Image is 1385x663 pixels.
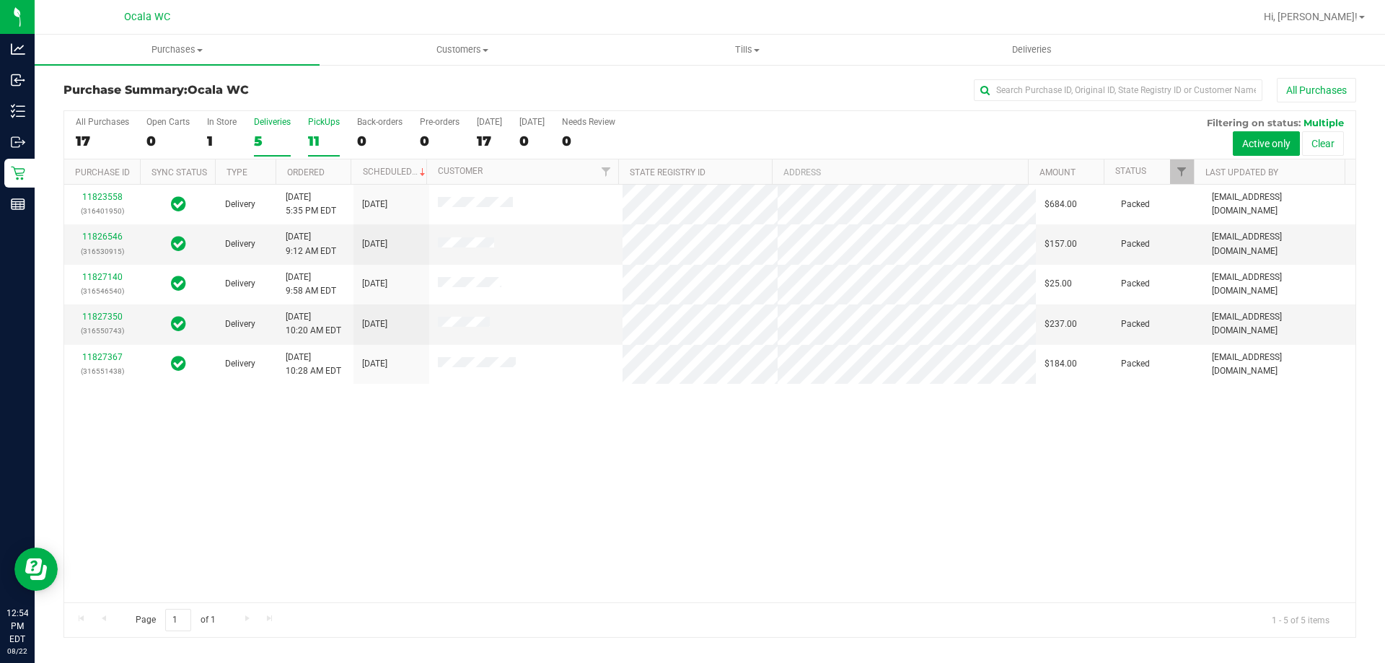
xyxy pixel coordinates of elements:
inline-svg: Reports [11,197,25,211]
a: Tills [604,35,889,65]
a: State Registry ID [630,167,705,177]
p: 12:54 PM EDT [6,607,28,646]
a: Ordered [287,167,325,177]
p: 08/22 [6,646,28,657]
a: 11827140 [82,272,123,282]
a: 11827367 [82,352,123,362]
span: In Sync [171,273,186,294]
span: Packed [1121,277,1150,291]
span: [DATE] 9:58 AM EDT [286,271,336,298]
span: Page of 1 [123,609,227,631]
span: [DATE] 10:20 AM EDT [286,310,341,338]
a: Scheduled [363,167,428,177]
p: (316551438) [73,364,131,378]
span: [DATE] 5:35 PM EDT [286,190,336,218]
div: Open Carts [146,117,190,127]
inline-svg: Retail [11,166,25,180]
a: Customer [438,166,483,176]
a: Status [1115,166,1146,176]
a: Deliveries [889,35,1174,65]
span: $25.00 [1045,277,1072,291]
a: 11823558 [82,192,123,202]
a: 11827350 [82,312,123,322]
inline-svg: Outbound [11,135,25,149]
span: Customers [320,43,604,56]
a: Filter [1170,159,1194,184]
div: 0 [562,133,615,149]
span: [EMAIL_ADDRESS][DOMAIN_NAME] [1212,310,1347,338]
span: 1 - 5 of 5 items [1260,609,1341,631]
div: [DATE] [477,117,502,127]
a: Customers [320,35,604,65]
span: $237.00 [1045,317,1077,331]
div: Deliveries [254,117,291,127]
span: [DATE] 9:12 AM EDT [286,230,336,258]
span: Ocala WC [188,83,249,97]
a: Type [227,167,247,177]
p: (316530915) [73,245,131,258]
button: Active only [1233,131,1300,156]
a: Purchase ID [75,167,130,177]
span: Packed [1121,317,1150,331]
span: Deliveries [993,43,1071,56]
span: [DATE] [362,357,387,371]
div: 5 [254,133,291,149]
div: Back-orders [357,117,403,127]
span: Delivery [225,317,255,331]
span: Packed [1121,237,1150,251]
span: $184.00 [1045,357,1077,371]
div: All Purchases [76,117,129,127]
span: [DATE] [362,317,387,331]
span: In Sync [171,194,186,214]
th: Address [772,159,1028,185]
div: [DATE] [519,117,545,127]
h3: Purchase Summary: [63,84,494,97]
span: $684.00 [1045,198,1077,211]
span: Hi, [PERSON_NAME]! [1264,11,1358,22]
span: [EMAIL_ADDRESS][DOMAIN_NAME] [1212,190,1347,218]
span: In Sync [171,314,186,334]
span: Filtering on status: [1207,117,1301,128]
input: Search Purchase ID, Original ID, State Registry ID or Customer Name... [974,79,1262,101]
span: Delivery [225,237,255,251]
span: [EMAIL_ADDRESS][DOMAIN_NAME] [1212,351,1347,378]
a: Purchases [35,35,320,65]
span: In Sync [171,354,186,374]
span: [DATE] [362,198,387,211]
span: In Sync [171,234,186,254]
span: Multiple [1303,117,1344,128]
a: Amount [1039,167,1076,177]
div: In Store [207,117,237,127]
a: Last Updated By [1205,167,1278,177]
button: Clear [1302,131,1344,156]
span: Packed [1121,357,1150,371]
button: All Purchases [1277,78,1356,102]
inline-svg: Inbound [11,73,25,87]
p: (316401950) [73,204,131,218]
span: [DATE] [362,277,387,291]
a: Filter [594,159,618,184]
div: PickUps [308,117,340,127]
p: (316546540) [73,284,131,298]
span: [DATE] [362,237,387,251]
iframe: Resource center [14,548,58,591]
div: 0 [146,133,190,149]
div: 1 [207,133,237,149]
div: 11 [308,133,340,149]
div: Needs Review [562,117,615,127]
span: [EMAIL_ADDRESS][DOMAIN_NAME] [1212,230,1347,258]
div: 0 [519,133,545,149]
a: 11826546 [82,232,123,242]
span: Tills [605,43,889,56]
inline-svg: Inventory [11,104,25,118]
div: 17 [477,133,502,149]
input: 1 [165,609,191,631]
a: Sync Status [151,167,207,177]
span: Packed [1121,198,1150,211]
div: 0 [357,133,403,149]
div: 0 [420,133,460,149]
span: Delivery [225,277,255,291]
div: 17 [76,133,129,149]
span: Delivery [225,198,255,211]
span: [DATE] 10:28 AM EDT [286,351,341,378]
